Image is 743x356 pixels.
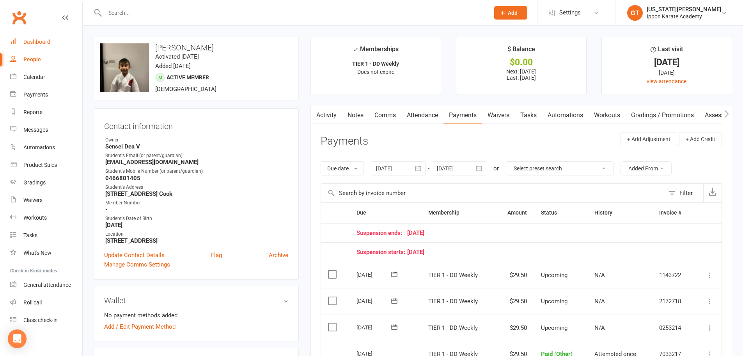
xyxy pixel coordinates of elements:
div: Student's Email (or parent/guardian) [105,152,288,159]
div: [DATE] [356,230,687,236]
div: Filter [679,188,693,198]
div: [DATE] [356,268,392,281]
a: Attendance [401,106,443,124]
div: [US_STATE][PERSON_NAME] [647,6,721,13]
a: Payments [443,106,482,124]
button: + Add Adjustment [621,132,677,146]
div: Owner [105,136,288,144]
div: Automations [23,144,55,150]
a: Automations [542,106,589,124]
time: Activated [DATE] [155,53,199,60]
a: Payments [10,86,82,104]
td: 2172718 [652,288,694,315]
th: History [587,203,652,223]
div: Student's Date of Birth [105,215,288,222]
span: [DEMOGRAPHIC_DATA] [155,86,216,93]
a: Gradings [10,174,82,191]
strong: [STREET_ADDRESS] Cook [105,190,288,197]
span: Does not expire [357,69,394,75]
a: Workouts [589,106,626,124]
a: Dashboard [10,33,82,51]
h3: Contact information [104,119,288,131]
strong: [DATE] [105,222,288,229]
a: General attendance kiosk mode [10,276,82,294]
span: TIER 1 - DD Weekly [428,272,478,279]
div: [DATE] [356,321,392,333]
div: [DATE] [609,58,725,66]
a: Manage Comms Settings [104,260,170,269]
div: Location [105,231,288,238]
div: Payments [23,91,48,98]
a: Roll call [10,294,82,311]
div: $0.00 [463,58,579,66]
span: Settings [559,4,581,21]
a: Tasks [10,227,82,244]
strong: Sensei Dea V [105,143,288,150]
span: Suspension starts: [356,249,407,256]
span: N/A [594,272,605,279]
span: TIER 1 - DD Weekly [428,298,478,305]
p: Next: [DATE] Last: [DATE] [463,68,579,81]
button: + Add Credit [679,132,722,146]
a: Workouts [10,209,82,227]
td: $29.50 [495,288,534,315]
div: General attendance [23,282,71,288]
div: [DATE] [609,68,725,77]
span: N/A [594,298,605,305]
span: Suspension ends: [356,230,407,236]
div: Last visit [651,44,683,58]
div: Tasks [23,232,37,238]
input: Search by invoice number [321,184,665,202]
th: Amount [495,203,534,223]
a: Messages [10,121,82,139]
a: Waivers [482,106,515,124]
a: Gradings / Promotions [626,106,699,124]
div: Gradings [23,179,46,186]
div: Product Sales [23,162,57,168]
a: Class kiosk mode [10,311,82,329]
div: Open Intercom Messenger [8,329,27,348]
h3: [PERSON_NAME] [100,43,292,52]
div: Workouts [23,215,47,221]
button: Add [494,6,527,20]
strong: - [105,206,288,213]
th: Membership [421,203,495,223]
th: Due [349,203,421,223]
div: Member Number [105,199,288,207]
td: 0253214 [652,315,694,341]
a: Waivers [10,191,82,209]
div: $ Balance [507,44,535,58]
span: Upcoming [541,298,567,305]
a: Tasks [515,106,542,124]
div: People [23,56,41,63]
strong: [EMAIL_ADDRESS][DOMAIN_NAME] [105,159,288,166]
li: No payment methods added [104,311,288,320]
div: Class check-in [23,317,58,323]
time: Added [DATE] [155,63,191,70]
a: Archive [269,250,288,260]
div: Memberships [353,44,399,59]
div: Waivers [23,197,43,203]
td: 1143722 [652,262,694,288]
a: Clubworx [9,8,29,27]
div: Messages [23,127,48,133]
th: Invoice # [652,203,694,223]
a: What's New [10,244,82,262]
div: GT [627,5,643,21]
h3: Payments [321,135,368,147]
a: Automations [10,139,82,156]
a: Add / Edit Payment Method [104,322,176,331]
div: Reports [23,109,43,115]
td: $29.50 [495,315,534,341]
a: Comms [369,106,401,124]
button: Due date [321,161,364,175]
div: Ippon Karate Academy [647,13,721,20]
a: Notes [342,106,369,124]
div: Roll call [23,299,42,306]
a: Update Contact Details [104,250,165,260]
div: Student's Address [105,184,288,191]
div: Calendar [23,74,45,80]
span: Upcoming [541,272,567,279]
button: Filter [665,184,703,202]
a: Product Sales [10,156,82,174]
